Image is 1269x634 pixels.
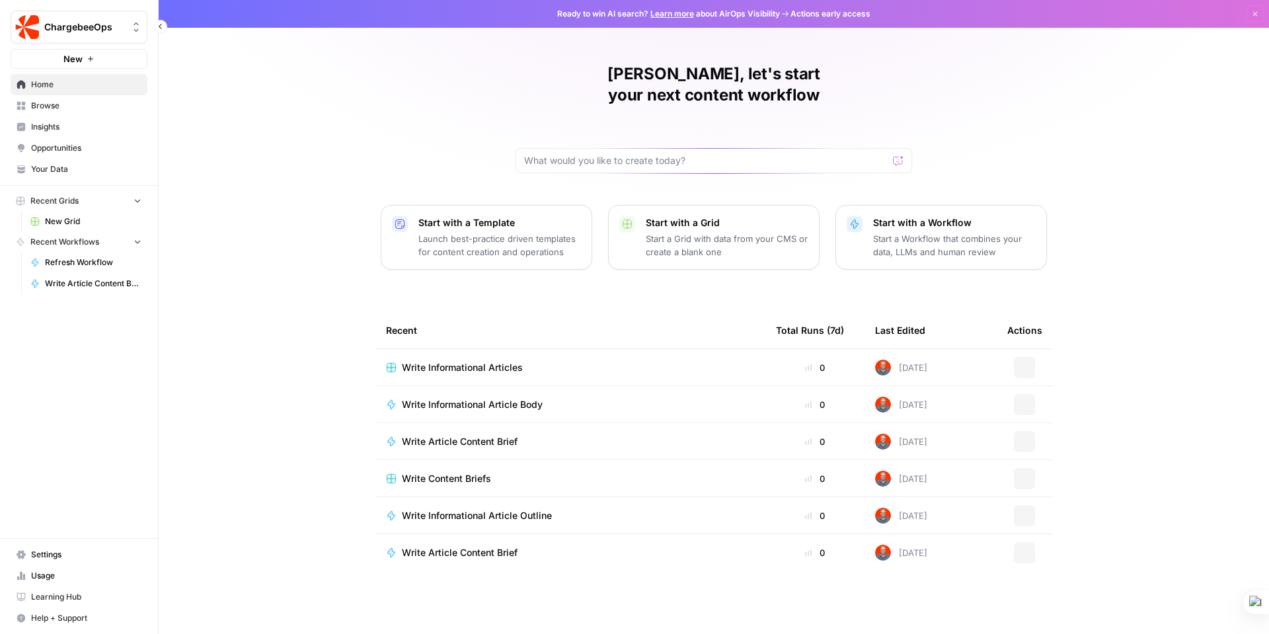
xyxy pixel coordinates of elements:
[11,138,147,159] a: Opportunities
[875,508,891,524] img: 698zlg3kfdwlkwrbrsgpwna4smrc
[45,216,141,227] span: New Grid
[402,398,543,411] span: Write Informational Article Body
[31,121,141,133] span: Insights
[873,232,1036,258] p: Start a Workflow that combines your data, LLMs and human review
[776,472,854,485] div: 0
[875,434,927,450] div: [DATE]
[31,100,141,112] span: Browse
[24,252,147,273] a: Refresh Workflow
[386,472,755,485] a: Write Content Briefs
[30,236,99,248] span: Recent Workflows
[776,312,844,348] div: Total Runs (7d)
[11,74,147,95] a: Home
[776,435,854,448] div: 0
[646,232,808,258] p: Start a Grid with data from your CMS or create a blank one
[776,361,854,374] div: 0
[11,586,147,608] a: Learning Hub
[646,216,808,229] p: Start with a Grid
[11,116,147,138] a: Insights
[11,608,147,629] button: Help + Support
[875,360,891,376] img: 698zlg3kfdwlkwrbrsgpwna4smrc
[608,205,820,270] button: Start with a GridStart a Grid with data from your CMS or create a blank one
[45,257,141,268] span: Refresh Workflow
[776,509,854,522] div: 0
[418,232,581,258] p: Launch best-practice driven templates for content creation and operations
[11,159,147,180] a: Your Data
[11,232,147,252] button: Recent Workflows
[875,397,927,413] div: [DATE]
[31,591,141,603] span: Learning Hub
[650,9,694,19] a: Learn more
[835,205,1047,270] button: Start with a WorkflowStart a Workflow that combines your data, LLMs and human review
[15,15,39,39] img: ChargebeeOps Logo
[31,163,141,175] span: Your Data
[31,79,141,91] span: Home
[875,360,927,376] div: [DATE]
[386,435,755,448] a: Write Article Content Brief
[875,471,891,487] img: 698zlg3kfdwlkwrbrsgpwna4smrc
[11,95,147,116] a: Browse
[31,570,141,582] span: Usage
[875,312,925,348] div: Last Edited
[11,191,147,211] button: Recent Grids
[875,508,927,524] div: [DATE]
[875,471,927,487] div: [DATE]
[875,545,891,561] img: 698zlg3kfdwlkwrbrsgpwna4smrc
[386,361,755,374] a: Write Informational Articles
[45,278,141,290] span: Write Article Content Brief
[402,435,518,448] span: Write Article Content Brief
[31,142,141,154] span: Opportunities
[418,216,581,229] p: Start with a Template
[31,549,141,561] span: Settings
[790,8,870,20] span: Actions early access
[386,509,755,522] a: Write Informational Article Outline
[776,546,854,559] div: 0
[402,361,523,374] span: Write Informational Articles
[381,205,592,270] button: Start with a TemplateLaunch best-practice driven templates for content creation and operations
[524,154,888,167] input: What would you like to create today?
[873,216,1036,229] p: Start with a Workflow
[875,397,891,413] img: 698zlg3kfdwlkwrbrsgpwna4smrc
[44,20,124,34] span: ChargebeeOps
[24,273,147,294] a: Write Article Content Brief
[516,63,912,106] h1: [PERSON_NAME], let's start your next content workflow
[11,544,147,565] a: Settings
[875,434,891,450] img: 698zlg3kfdwlkwrbrsgpwna4smrc
[11,11,147,44] button: Workspace: ChargebeeOps
[11,49,147,69] button: New
[557,8,780,20] span: Ready to win AI search? about AirOps Visibility
[386,312,755,348] div: Recent
[776,398,854,411] div: 0
[386,398,755,411] a: Write Informational Article Body
[402,472,491,485] span: Write Content Briefs
[875,545,927,561] div: [DATE]
[11,565,147,586] a: Usage
[402,509,552,522] span: Write Informational Article Outline
[63,52,83,65] span: New
[24,211,147,232] a: New Grid
[31,612,141,624] span: Help + Support
[402,546,518,559] span: Write Article Content Brief
[386,546,755,559] a: Write Article Content Brief
[30,195,79,207] span: Recent Grids
[1007,312,1042,348] div: Actions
